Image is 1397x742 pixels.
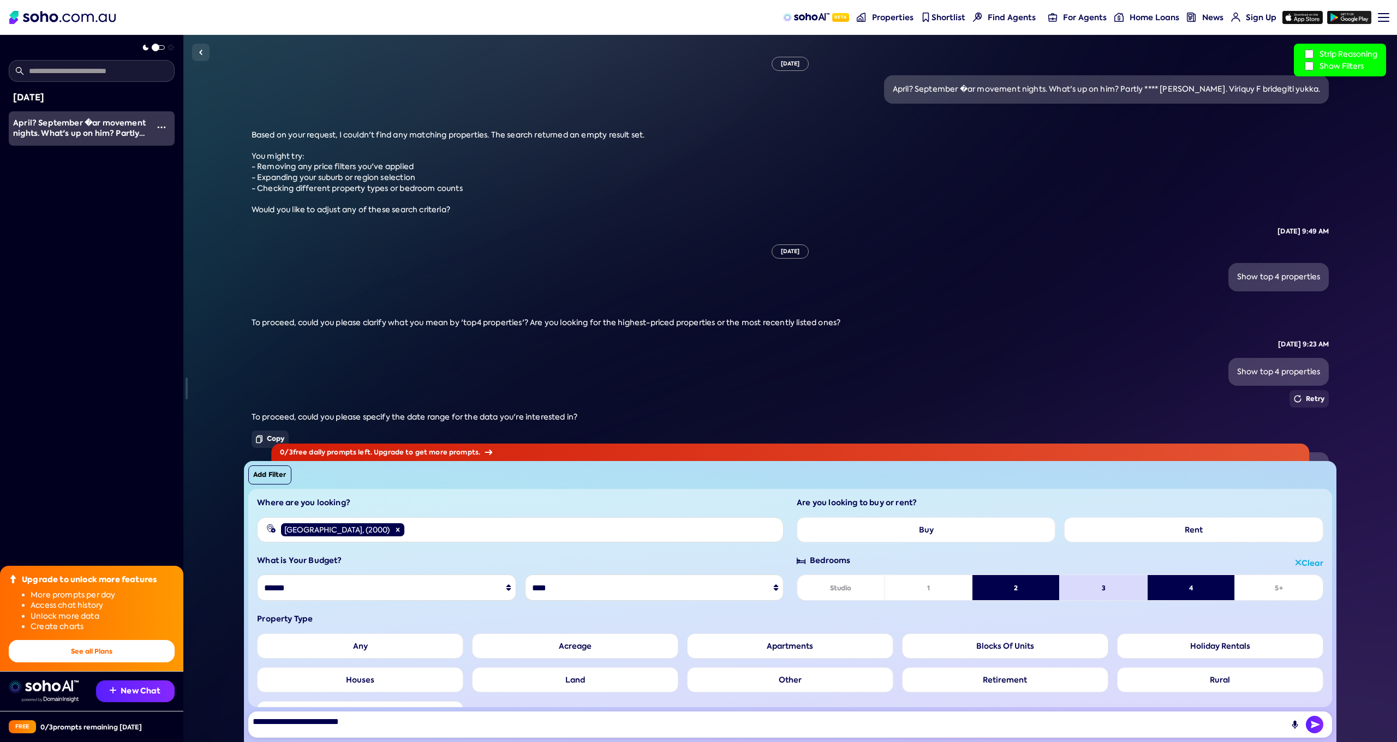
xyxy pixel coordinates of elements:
[1282,11,1323,24] img: app-store icon
[9,720,36,733] div: Free
[1064,517,1323,542] label: Rent
[31,611,175,622] li: Unlock more data
[902,633,1108,659] label: Blocks Of Units
[988,12,1036,23] span: Find Agents
[248,465,291,484] button: Add Filter
[252,430,289,448] button: Copy
[391,523,404,536] div: Remove Sydney,, ,, ,(2000)
[252,318,841,327] span: To proceed, could you please clarify what you mean by 'top4 properties'? Are you looking for the ...
[1295,558,1323,569] div: Clear
[40,722,142,732] div: 0 / 3 prompts remaining [DATE]
[1286,716,1304,733] button: Record Audio
[256,435,262,444] img: Copy icon
[797,498,1323,508] h6: Are you looking to buy or rent?
[257,555,784,566] h6: What is Your Budget?
[797,517,1055,542] label: Buy
[921,13,930,22] img: shortlist-nav icon
[932,12,965,23] span: Shortlist
[13,117,146,160] span: April? September �ar movement nights. What's up on him? Partly **** [PERSON_NAME]. Víriquy F brid...
[797,555,1323,566] span: Bedrooms
[1306,716,1323,733] button: Send
[1063,12,1107,23] span: For Agents
[1235,575,1322,602] li: 5+
[13,118,148,139] div: April? September �ar movement nights. What's up on him? Partly **** Dush, Frankie. Víriquy F brid...
[472,633,678,659] label: Acreage
[31,621,175,632] li: Create charts
[257,614,1323,625] h6: Property Type
[9,680,79,693] img: sohoai logo
[257,701,463,726] label: Villas
[1277,227,1329,236] div: [DATE] 9:49 AM
[1117,667,1323,692] label: Rural
[687,633,893,659] label: Apartments
[1278,340,1329,349] div: [DATE] 9:23 AM
[772,244,809,259] div: [DATE]
[194,46,207,59] img: Sidebar toggle icon
[1060,575,1147,602] li: 3
[1237,367,1321,378] div: Show top 4 properties
[96,680,175,702] button: New Chat
[22,575,157,585] div: Upgrade to unlock more features
[1306,716,1323,733] img: Send icon
[1303,60,1377,72] label: Show Filters
[1117,633,1323,659] label: Holiday Rentals
[687,667,893,692] label: Other
[797,575,885,602] li: Studio
[1305,62,1314,70] input: Show Filters
[1305,50,1314,58] input: Strip Reasoning
[1130,12,1179,23] span: Home Loans
[1187,13,1196,22] img: news-nav icon
[1289,390,1329,408] button: Retry
[902,667,1108,692] label: Retirement
[872,12,914,23] span: Properties
[1246,12,1276,23] span: Sign Up
[9,111,148,146] a: April? September �ar movement nights. What's up on him? Partly **** [PERSON_NAME]. Víriquy F brid...
[783,13,829,22] img: sohoAI logo
[857,13,866,22] img: properties-nav icon
[257,633,463,659] label: Any
[252,412,578,422] span: To proceed, could you please specify the date range for the data you're interested in?
[485,450,492,455] img: Arrow icon
[9,11,116,24] img: Soho Logo
[472,667,678,692] label: Land
[252,130,645,214] span: Based on your request, I couldn't find any matching properties. The search returned an empty resu...
[9,575,17,583] img: Upgrade icon
[1327,11,1371,24] img: google-play icon
[1148,575,1235,602] li: 4
[157,123,166,131] img: More icon
[271,444,1309,461] div: 0 / 3 free daily prompts left. Upgrade to get more prompts.
[1237,272,1321,283] div: Show top 4 properties
[893,84,1321,95] div: April? September �ar movement nights. What's up on him? Partly **** [PERSON_NAME]. Víriquy F brid...
[1231,13,1240,22] img: for-agents-nav icon
[110,687,116,693] img: Recommendation icon
[772,57,809,71] div: [DATE]
[1114,13,1124,22] img: for-agents-nav icon
[257,498,784,508] h6: Where are you looking?
[1048,13,1058,22] img: for-agents-nav icon
[31,590,175,601] li: More prompts per day
[832,13,849,22] span: Beta
[973,13,982,22] img: Find agents icon
[281,523,391,536] div: [GEOGRAPHIC_DATA] , (2000)
[972,575,1060,602] li: 2
[885,575,972,602] li: 1
[257,667,463,692] label: Houses
[13,91,170,105] div: [DATE]
[31,600,175,611] li: Access chat history
[1294,395,1302,403] img: Retry icon
[1303,48,1377,60] label: Strip Reasoning
[1202,12,1223,23] span: News
[9,640,175,662] button: See all Plans
[22,697,79,702] img: Data provided by Domain Insight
